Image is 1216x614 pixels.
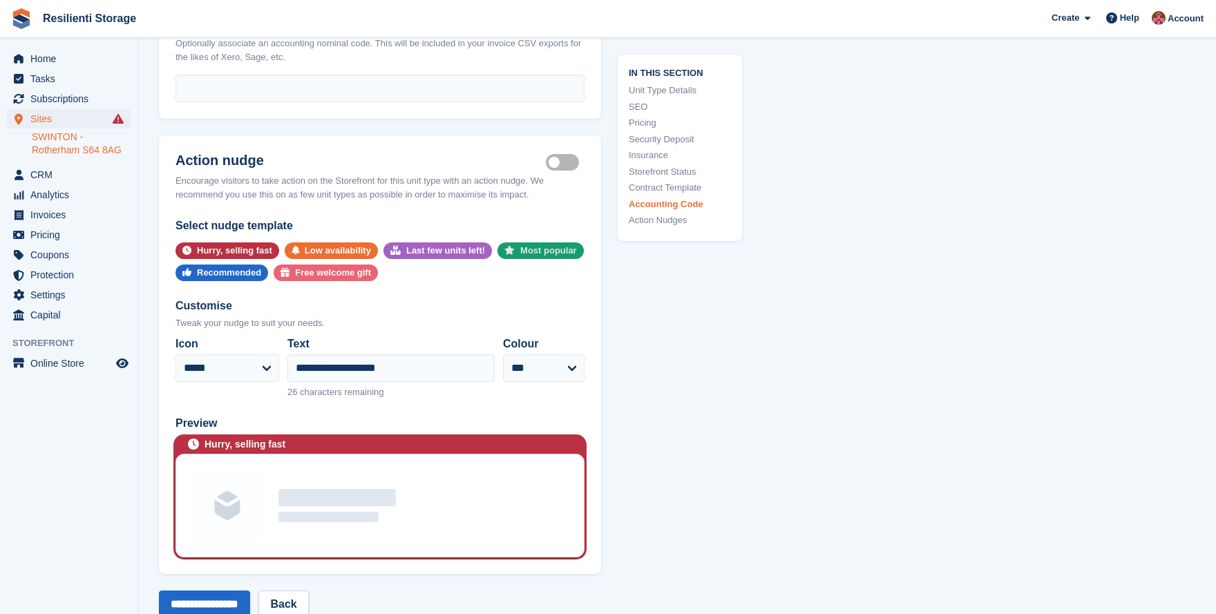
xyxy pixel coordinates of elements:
[7,185,131,204] a: menu
[629,148,731,162] a: Insurance
[175,316,585,330] div: Tweak your nudge to suit your needs.
[7,265,131,285] a: menu
[629,197,731,211] a: Accounting Code
[175,336,279,352] label: Icon
[7,305,131,325] a: menu
[406,242,485,259] div: Last few units left!
[12,336,137,350] span: Storefront
[175,415,585,432] div: Preview
[30,165,113,184] span: CRM
[30,49,113,68] span: Home
[497,242,584,259] button: Most popular
[520,242,577,259] div: Most popular
[1120,11,1139,25] span: Help
[7,49,131,68] a: menu
[629,164,731,178] a: Storefront Status
[7,354,131,373] a: menu
[1152,11,1166,25] img: Kerrie Whiteley
[629,116,731,130] a: Pricing
[305,242,371,259] div: Low availability
[629,213,731,227] a: Action Nudges
[30,205,113,224] span: Invoices
[629,132,731,146] a: Security Deposit
[7,245,131,265] a: menu
[546,162,585,164] label: Is active
[205,437,285,452] div: Hurry, selling fast
[274,265,378,281] button: Free welcome gift
[383,242,492,259] button: Last few units left!
[32,131,131,157] a: SWINTON - Rotherham S64 8AG
[30,109,113,128] span: Sites
[30,265,113,285] span: Protection
[629,99,731,113] a: SEO
[175,152,546,169] h2: Action nudge
[175,298,585,314] div: Customise
[113,113,124,124] i: Smart entry sync failures have occurred
[197,265,261,281] div: Recommended
[7,109,131,128] a: menu
[30,285,113,305] span: Settings
[7,69,131,88] a: menu
[629,181,731,195] a: Contract Template
[197,242,272,259] div: Hurry, selling fast
[30,185,113,204] span: Analytics
[114,355,131,372] a: Preview store
[175,218,585,234] div: Select nudge template
[30,69,113,88] span: Tasks
[7,225,131,244] a: menu
[629,65,731,78] span: In this section
[7,89,131,108] a: menu
[30,305,113,325] span: Capital
[7,165,131,184] a: menu
[175,174,585,201] div: Encourage visitors to take action on the Storefront for this unit type with an action nudge. We r...
[37,7,142,30] a: Resilienti Storage
[175,37,585,64] div: Optionally associate an accounting nominal code. This will be included in your invoice CSV export...
[1052,11,1079,25] span: Create
[175,265,268,281] button: Recommended
[7,205,131,224] a: menu
[287,387,297,397] span: 26
[287,336,495,352] label: Text
[285,242,378,259] button: Low availability
[30,225,113,244] span: Pricing
[1168,12,1204,26] span: Account
[30,354,113,373] span: Online Store
[30,89,113,108] span: Subscriptions
[175,242,279,259] button: Hurry, selling fast
[629,84,731,97] a: Unit Type Details
[295,265,371,281] div: Free welcome gift
[11,8,32,29] img: stora-icon-8386f47178a22dfd0bd8f6a31ec36ba5ce8667c1dd55bd0f319d3a0aa187defe.svg
[300,387,383,397] span: characters remaining
[193,471,262,540] img: Unit group image placeholder
[503,336,585,352] label: Colour
[7,285,131,305] a: menu
[30,245,113,265] span: Coupons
